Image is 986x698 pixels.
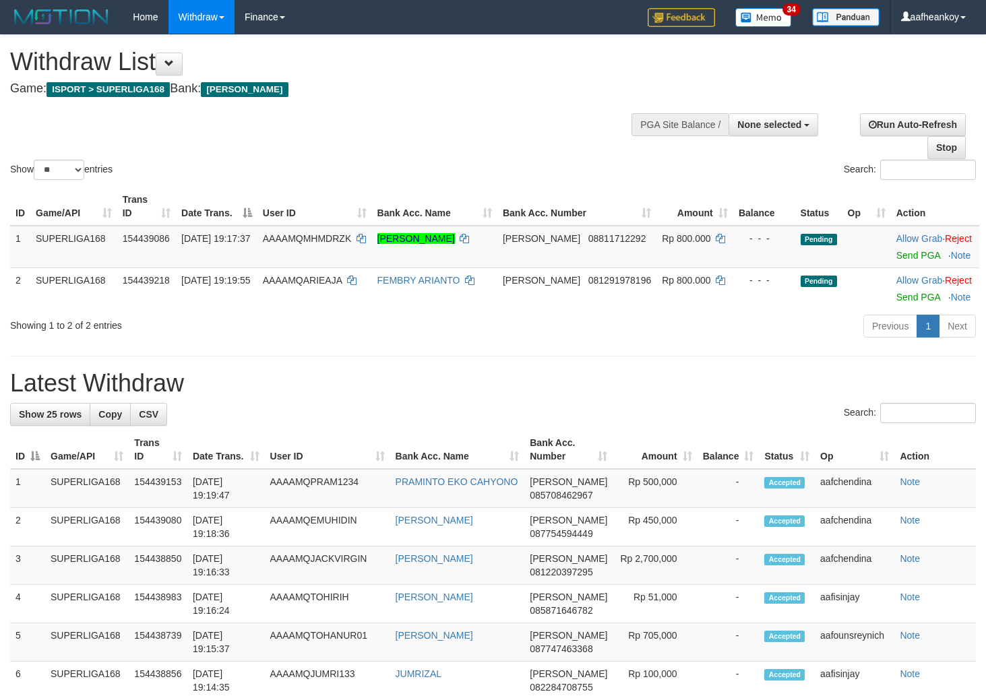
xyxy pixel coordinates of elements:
span: Accepted [764,515,805,527]
a: [PERSON_NAME] [396,592,473,602]
td: AAAAMQJACKVIRGIN [265,546,390,585]
th: ID [10,187,30,226]
td: SUPERLIGA168 [30,267,117,309]
td: 1 [10,469,45,508]
a: Note [900,476,920,487]
button: None selected [729,113,818,136]
td: [DATE] 19:18:36 [187,508,265,546]
td: · [891,226,979,268]
a: Show 25 rows [10,403,90,426]
a: Send PGA [896,292,940,303]
td: SUPERLIGA168 [45,623,129,662]
a: Note [900,668,920,679]
img: Button%20Memo.svg [735,8,792,27]
td: - [698,546,760,585]
td: Rp 51,000 [613,585,697,623]
th: Trans ID: activate to sort column ascending [117,187,176,226]
span: Copy 082284708755 to clipboard [530,682,592,693]
input: Search: [880,403,976,423]
th: Op: activate to sort column ascending [842,187,891,226]
h1: Withdraw List [10,49,644,75]
span: 154439218 [123,275,170,286]
span: Copy 085871646782 to clipboard [530,605,592,616]
td: AAAAMQTOHIRIH [265,585,390,623]
td: aafchendina [815,508,894,546]
div: Showing 1 to 2 of 2 entries [10,313,401,332]
span: [PERSON_NAME] [503,233,580,244]
label: Show entries [10,160,113,180]
th: ID: activate to sort column descending [10,431,45,469]
a: Note [951,250,971,261]
span: Copy [98,409,122,420]
td: 3 [10,546,45,585]
a: Note [900,515,920,526]
a: [PERSON_NAME] [396,515,473,526]
a: JUMRIZAL [396,668,441,679]
div: PGA Site Balance / [631,113,729,136]
a: Copy [90,403,131,426]
th: Op: activate to sort column ascending [815,431,894,469]
a: Note [951,292,971,303]
a: Stop [927,136,966,159]
td: - [698,623,760,662]
td: - [698,508,760,546]
a: Note [900,553,920,564]
a: [PERSON_NAME] [377,233,455,244]
span: [PERSON_NAME] [530,476,607,487]
img: panduan.png [812,8,880,26]
span: Copy 085708462967 to clipboard [530,490,592,501]
span: Show 25 rows [19,409,82,420]
span: Pending [801,276,837,287]
label: Search: [844,403,976,423]
span: · [896,233,945,244]
td: AAAAMQTOHANUR01 [265,623,390,662]
td: Rp 500,000 [613,469,697,508]
span: 154439086 [123,233,170,244]
td: 1 [10,226,30,268]
td: Rp 450,000 [613,508,697,546]
span: [PERSON_NAME] [201,82,288,97]
select: Showentries [34,160,84,180]
td: 4 [10,585,45,623]
span: [PERSON_NAME] [530,668,607,679]
label: Search: [844,160,976,180]
span: · [896,275,945,286]
a: FEMBRY ARIANTO [377,275,460,286]
td: AAAAMQPRAM1234 [265,469,390,508]
td: 154438739 [129,623,187,662]
a: Run Auto-Refresh [860,113,966,136]
th: Amount: activate to sort column ascending [613,431,697,469]
h4: Game: Bank: [10,82,644,96]
img: Feedback.jpg [648,8,715,27]
span: Copy 08811712292 to clipboard [588,233,646,244]
td: [DATE] 19:16:24 [187,585,265,623]
span: Accepted [764,554,805,565]
td: aafounsreynich [815,623,894,662]
span: Copy 087754594449 to clipboard [530,528,592,539]
th: Game/API: activate to sort column ascending [45,431,129,469]
input: Search: [880,160,976,180]
td: SUPERLIGA168 [45,546,129,585]
span: Copy 087747463368 to clipboard [530,643,592,654]
h1: Latest Withdraw [10,370,976,397]
span: AAAAMQMHMDRZK [263,233,351,244]
td: [DATE] 19:19:47 [187,469,265,508]
td: 2 [10,267,30,309]
th: Date Trans.: activate to sort column ascending [187,431,265,469]
th: Action [891,187,979,226]
th: Bank Acc. Number: activate to sort column ascending [524,431,613,469]
td: SUPERLIGA168 [45,469,129,508]
a: Reject [945,275,972,286]
a: Note [900,630,920,641]
td: - [698,469,760,508]
span: [PERSON_NAME] [530,630,607,641]
td: SUPERLIGA168 [45,585,129,623]
td: SUPERLIGA168 [30,226,117,268]
th: Game/API: activate to sort column ascending [30,187,117,226]
th: Balance: activate to sort column ascending [698,431,760,469]
th: Balance [733,187,795,226]
span: Copy 081220397295 to clipboard [530,567,592,577]
span: None selected [737,119,801,130]
td: 154438850 [129,546,187,585]
td: aafchendina [815,469,894,508]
